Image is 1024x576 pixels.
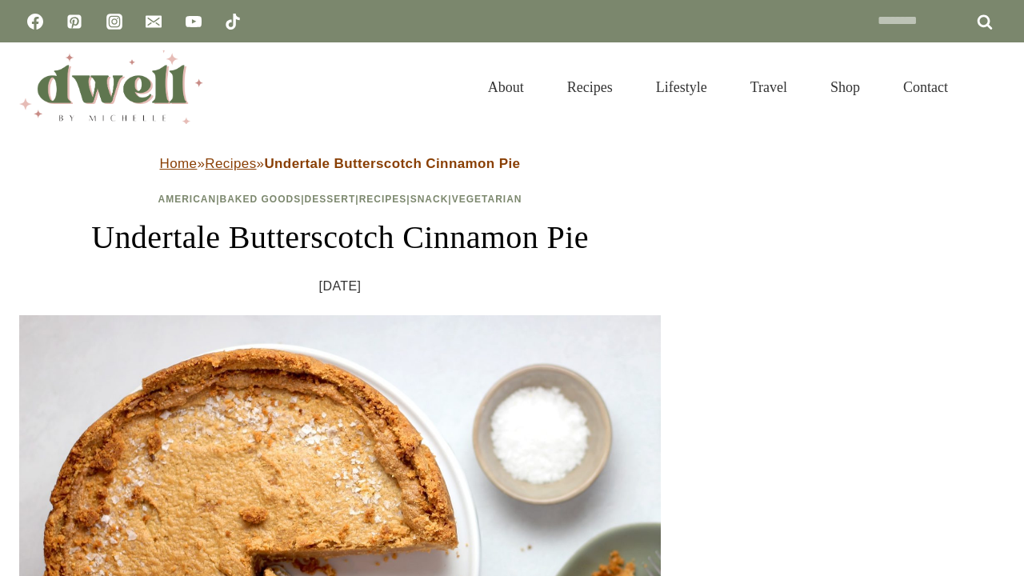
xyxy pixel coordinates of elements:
a: American [158,194,217,205]
span: » » [160,156,521,171]
a: Travel [729,59,809,115]
h1: Undertale Butterscotch Cinnamon Pie [19,214,661,262]
button: View Search Form [978,74,1005,101]
span: | | | | | [158,194,522,205]
a: Pinterest [58,6,90,38]
time: [DATE] [319,274,362,298]
a: Recipes [359,194,407,205]
a: Baked Goods [220,194,302,205]
a: TikTok [217,6,249,38]
strong: Undertale Butterscotch Cinnamon Pie [264,156,520,171]
a: Vegetarian [452,194,522,205]
a: Home [160,156,198,171]
a: Recipes [546,59,634,115]
a: Dessert [305,194,356,205]
a: Email [138,6,170,38]
a: YouTube [178,6,210,38]
a: Instagram [98,6,130,38]
a: Shop [809,59,882,115]
a: Snack [410,194,449,205]
img: DWELL by michelle [19,50,203,124]
nav: Primary Navigation [466,59,970,115]
a: About [466,59,546,115]
a: Recipes [205,156,256,171]
a: Contact [882,59,970,115]
a: Facebook [19,6,51,38]
a: Lifestyle [634,59,729,115]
